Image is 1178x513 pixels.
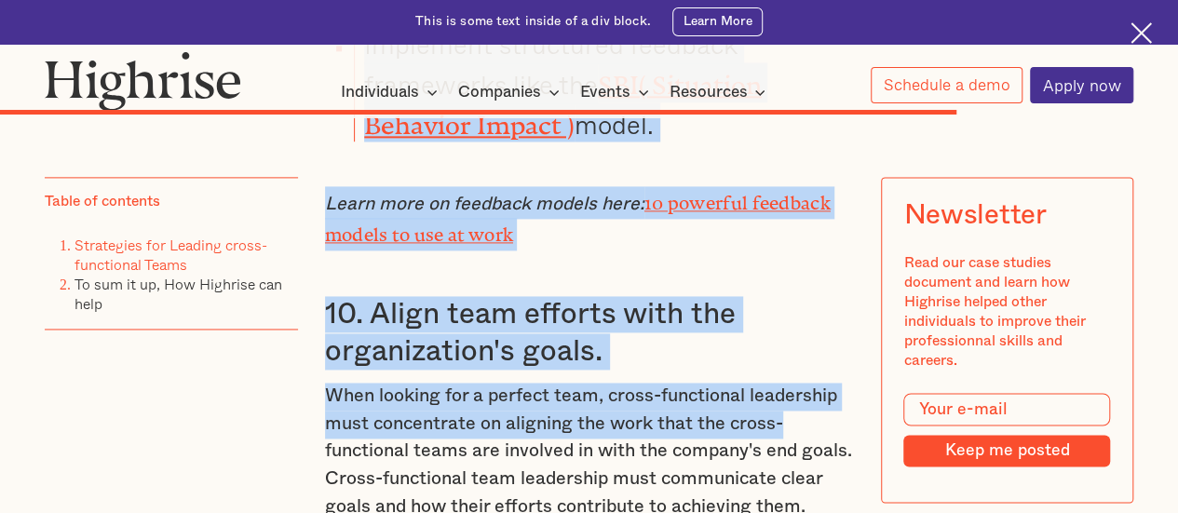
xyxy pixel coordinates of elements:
div: Companies [458,81,565,103]
div: This is some text inside of a div block. [415,13,651,31]
a: Learn More [672,7,763,36]
div: Individuals [341,81,443,103]
div: Table of contents [45,192,160,211]
a: Schedule a demo [871,67,1022,103]
div: Read our case studies document and learn how Highrise helped other individuals to improve their p... [903,253,1110,371]
input: Your e-mail [903,393,1110,426]
a: Strategies for Leading cross-functional Teams [74,234,267,276]
div: Events [580,81,655,103]
div: Events [580,81,630,103]
input: Keep me posted [903,435,1110,466]
div: Resources [669,81,771,103]
div: Newsletter [903,199,1046,231]
div: Companies [458,81,541,103]
a: 10 powerful feedback models to use at work [325,193,831,236]
img: Highrise logo [45,51,241,111]
a: To sum it up, How Highrise can help [74,273,282,315]
em: Learn more on feedback models here: [325,195,644,213]
a: Apply now [1030,67,1133,103]
h3: 10. Align team efforts with the organization's goals. [325,296,854,370]
a: SBI( Situation Behavior Impact ) [364,71,762,127]
img: Cross icon [1131,22,1152,44]
div: Individuals [341,81,419,103]
form: Modal Form [903,393,1110,466]
div: Resources [669,81,747,103]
